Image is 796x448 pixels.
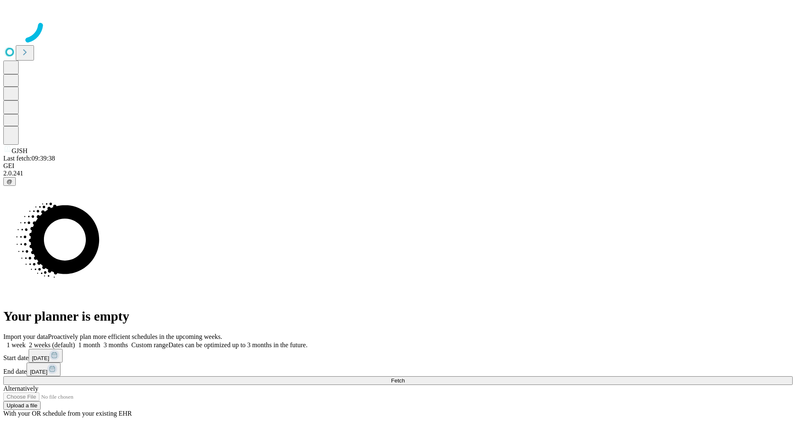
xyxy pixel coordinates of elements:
[3,349,793,363] div: Start date
[32,355,49,361] span: [DATE]
[3,410,132,417] span: With your OR schedule from your existing EHR
[7,341,26,348] span: 1 week
[3,309,793,324] h1: Your planner is empty
[48,333,222,340] span: Proactively plan more efficient schedules in the upcoming weeks.
[3,401,41,410] button: Upload a file
[3,177,16,186] button: @
[7,178,12,185] span: @
[3,385,38,392] span: Alternatively
[391,377,405,384] span: Fetch
[3,363,793,376] div: End date
[3,162,793,170] div: GEI
[3,333,48,340] span: Import your data
[30,369,47,375] span: [DATE]
[3,376,793,385] button: Fetch
[131,341,168,348] span: Custom range
[12,147,27,154] span: GJSH
[78,341,100,348] span: 1 month
[29,349,63,363] button: [DATE]
[27,363,61,376] button: [DATE]
[3,170,793,177] div: 2.0.241
[3,155,55,162] span: Last fetch: 09:39:38
[104,341,128,348] span: 3 months
[29,341,75,348] span: 2 weeks (default)
[168,341,307,348] span: Dates can be optimized up to 3 months in the future.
